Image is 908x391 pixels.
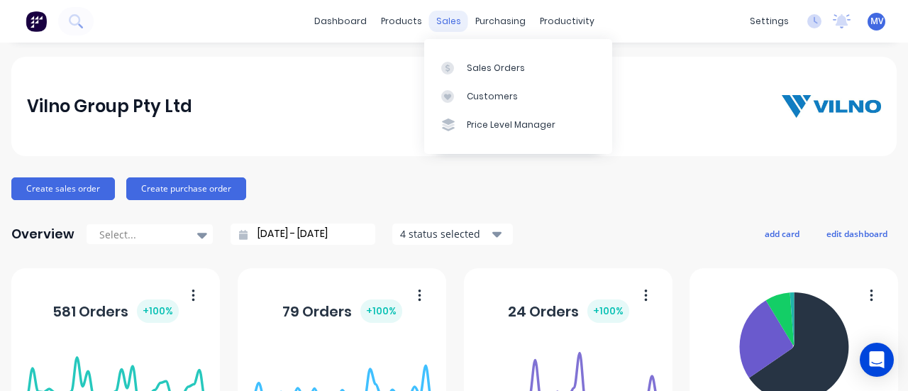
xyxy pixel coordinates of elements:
[11,177,115,200] button: Create sales order
[424,53,612,82] a: Sales Orders
[467,90,518,103] div: Customers
[467,62,525,75] div: Sales Orders
[468,11,533,32] div: purchasing
[755,224,809,243] button: add card
[400,226,489,241] div: 4 status selected
[743,11,796,32] div: settings
[860,343,894,377] div: Open Intercom Messenger
[817,224,897,243] button: edit dashboard
[467,119,555,131] div: Price Level Manager
[587,299,629,323] div: + 100 %
[11,220,74,248] div: Overview
[424,111,612,139] a: Price Level Manager
[870,15,883,28] span: MV
[360,299,402,323] div: + 100 %
[374,11,429,32] div: products
[424,82,612,111] a: Customers
[126,177,246,200] button: Create purchase order
[137,299,179,323] div: + 100 %
[392,224,513,245] button: 4 status selected
[26,11,47,32] img: Factory
[429,11,468,32] div: sales
[782,95,881,118] img: Vilno Group Pty Ltd
[52,299,179,323] div: 581 Orders
[307,11,374,32] a: dashboard
[508,299,629,323] div: 24 Orders
[27,92,192,121] div: Vilno Group Pty Ltd
[533,11,602,32] div: productivity
[282,299,402,323] div: 79 Orders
